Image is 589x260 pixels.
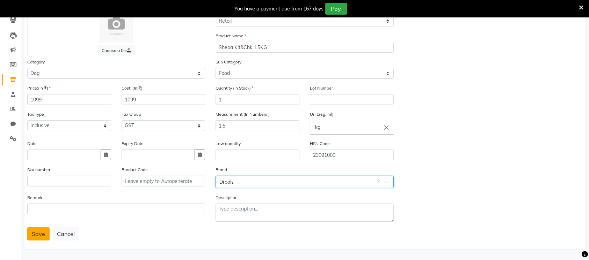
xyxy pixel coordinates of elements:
[216,111,270,117] label: Measurement:(In Numbers )
[216,167,227,173] label: Brand
[216,85,253,91] label: Quantity (In Stock)
[216,140,241,147] label: Low quantity
[97,45,135,56] label: Choose a file
[325,3,347,15] button: Pay
[52,227,79,240] button: Cancel
[27,194,42,201] label: Remark
[122,176,205,186] input: Leave empty to Autogenerate
[122,167,148,173] label: Product Code
[27,167,50,173] label: Sku number
[310,140,330,147] label: HSN Code
[122,111,141,117] label: Tax Group
[216,194,238,201] label: Description
[377,178,383,186] span: Clear all
[122,140,144,147] label: Expiry Date
[122,85,143,91] label: Cost: (In ₹)
[27,140,37,147] label: Date
[27,111,44,117] label: Tax Type
[216,59,241,65] label: Sub Category
[383,124,390,131] i: Close
[216,33,246,39] label: Product Name
[310,111,334,117] label: Unit:(eg: ml)
[235,5,324,13] div: You have a payment due from 167 days
[27,59,45,65] label: Category
[27,227,50,240] button: Save
[27,85,51,91] label: Price:(In ₹)
[310,85,333,91] label: Lot Number
[100,9,133,43] img: Cinque Terre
